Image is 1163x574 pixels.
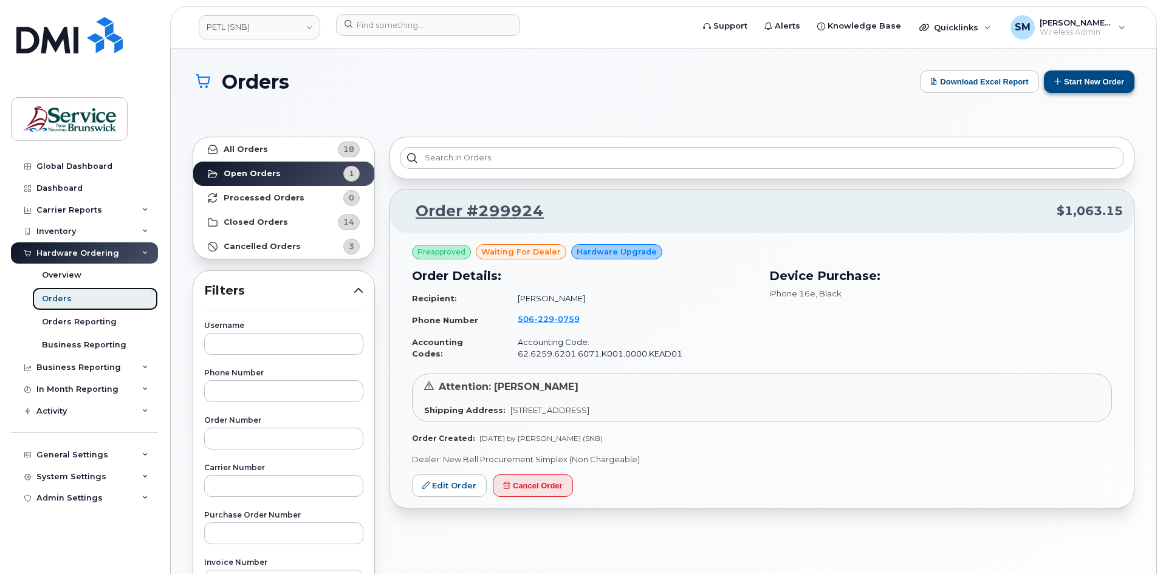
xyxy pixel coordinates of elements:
span: 18 [343,143,354,155]
span: 0 [349,192,354,203]
span: Orders [222,71,289,92]
span: 3 [349,241,354,252]
button: Cancel Order [493,474,573,497]
span: Hardware Upgrade [577,246,657,258]
a: Open Orders1 [193,162,374,186]
span: Filters [204,282,354,299]
a: Closed Orders14 [193,210,374,234]
label: Carrier Number [204,464,363,471]
a: All Orders18 [193,137,374,162]
strong: Cancelled Orders [224,242,301,251]
span: 1 [349,168,354,179]
label: Invoice Number [204,559,363,566]
strong: Open Orders [224,169,281,179]
span: 14 [343,216,354,228]
strong: Closed Orders [224,217,288,227]
strong: Order Created: [412,434,475,443]
span: iPhone 16e [769,289,815,298]
a: Order #299924 [401,200,544,222]
td: Accounting Code: 62.6259.6201.6071.K001.0000.KEAD01 [507,332,755,364]
strong: Shipping Address: [424,405,506,415]
span: waiting for dealer [481,246,561,258]
span: 0759 [554,314,580,324]
a: Edit Order [412,474,487,497]
a: Cancelled Orders3 [193,234,374,259]
span: [DATE] by [PERSON_NAME] (SNB) [479,434,603,443]
button: Download Excel Report [920,70,1039,93]
label: Purchase Order Number [204,511,363,519]
strong: All Orders [224,145,268,154]
span: Attention: [PERSON_NAME] [439,381,578,392]
span: 229 [534,314,554,324]
span: Preapproved [417,247,465,258]
input: Search in orders [400,147,1124,169]
span: $1,063.15 [1057,202,1123,220]
strong: Phone Number [412,315,478,325]
a: 5062290759 [518,314,594,324]
span: [STREET_ADDRESS] [510,405,589,415]
button: Start New Order [1044,70,1134,93]
strong: Processed Orders [224,193,304,203]
h3: Device Purchase: [769,267,1112,285]
span: , Black [815,289,842,298]
td: [PERSON_NAME] [507,288,755,309]
strong: Accounting Codes: [412,337,463,358]
a: Processed Orders0 [193,186,374,210]
label: Order Number [204,417,363,424]
h3: Order Details: [412,267,755,285]
strong: Recipient: [412,293,457,303]
label: Phone Number [204,369,363,377]
p: Dealer: New Bell Procurement Simplex (Non Chargeable) [412,454,1112,465]
span: 506 [518,314,580,324]
label: Username [204,322,363,329]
